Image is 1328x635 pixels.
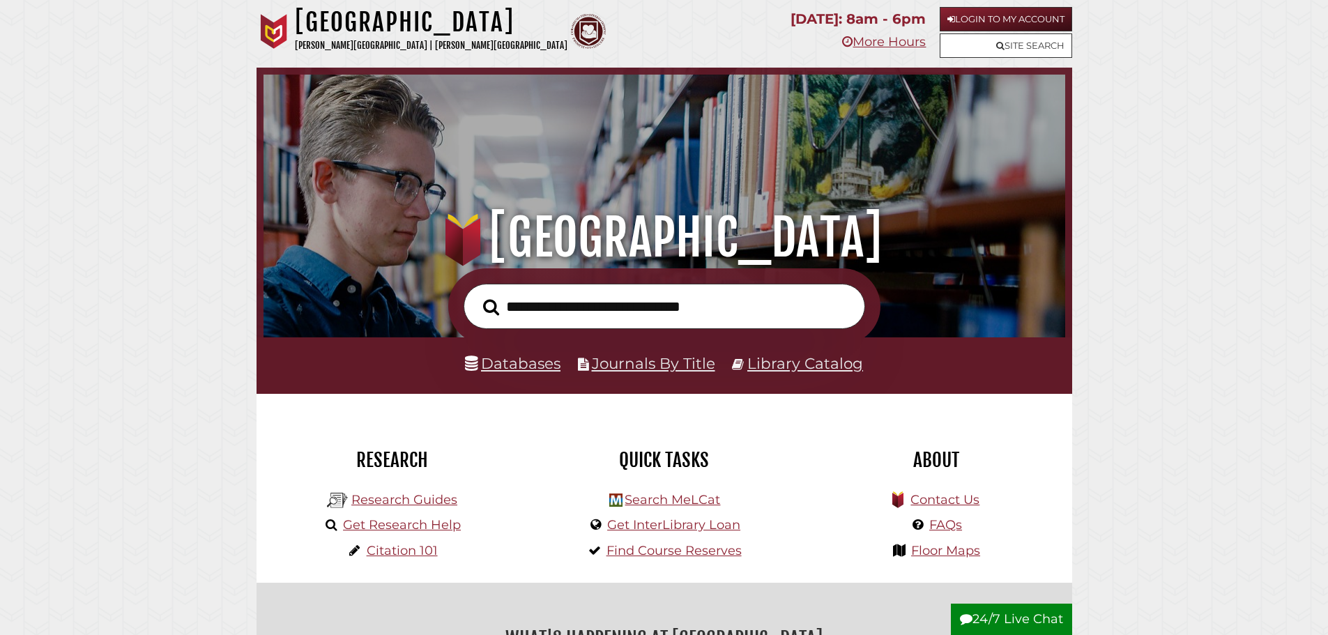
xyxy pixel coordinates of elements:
img: Calvin Theological Seminary [571,14,606,49]
a: Search MeLCat [625,492,720,507]
a: Get Research Help [343,517,461,533]
a: Find Course Reserves [606,543,742,558]
a: Library Catalog [747,354,863,372]
a: Databases [465,354,560,372]
a: Login to My Account [940,7,1072,31]
h2: Research [267,448,518,472]
a: Get InterLibrary Loan [607,517,740,533]
h2: Quick Tasks [539,448,790,472]
p: [PERSON_NAME][GEOGRAPHIC_DATA] | [PERSON_NAME][GEOGRAPHIC_DATA] [295,38,567,54]
a: Citation 101 [367,543,438,558]
a: Contact Us [910,492,979,507]
a: More Hours [842,34,926,49]
a: Site Search [940,33,1072,58]
img: Hekman Library Logo [327,490,348,511]
a: Floor Maps [911,543,980,558]
img: Calvin University [257,14,291,49]
a: FAQs [929,517,962,533]
img: Hekman Library Logo [609,494,623,507]
h1: [GEOGRAPHIC_DATA] [283,207,1045,268]
button: Search [476,295,506,320]
p: [DATE]: 8am - 6pm [791,7,926,31]
h1: [GEOGRAPHIC_DATA] [295,7,567,38]
h2: About [811,448,1062,472]
i: Search [483,298,499,316]
a: Research Guides [351,492,457,507]
a: Journals By Title [592,354,715,372]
